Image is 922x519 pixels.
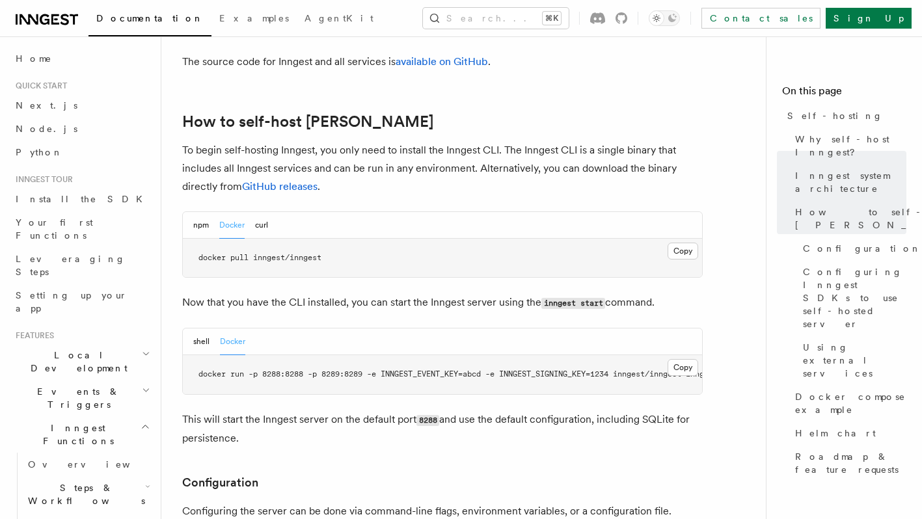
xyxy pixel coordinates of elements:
[790,200,906,237] a: How to self-host [PERSON_NAME]
[782,83,906,104] h4: On this page
[668,359,698,376] button: Copy
[219,212,245,239] button: Docker
[790,127,906,164] a: Why self-host Inngest?
[16,194,150,204] span: Install the SDK
[182,113,433,131] a: How to self-host [PERSON_NAME]
[16,52,52,65] span: Home
[423,8,569,29] button: Search...⌘K
[211,4,297,35] a: Examples
[416,415,439,426] code: 8288
[10,247,153,284] a: Leveraging Steps
[242,180,318,193] a: GitHub releases
[826,8,912,29] a: Sign Up
[198,369,745,379] span: docker run -p 8288:8288 -p 8289:8289 -e INNGEST_EVENT_KEY=abcd -e INNGEST_SIGNING_KEY=1234 innges...
[795,390,906,416] span: Docker compose example
[795,427,876,440] span: Helm chart
[803,265,906,330] span: Configuring Inngest SDKs to use self-hosted server
[790,164,906,200] a: Inngest system architecture
[16,217,93,241] span: Your first Functions
[795,169,906,195] span: Inngest system architecture
[10,47,153,70] a: Home
[798,237,906,260] a: Configuration
[10,284,153,320] a: Setting up your app
[10,421,141,447] span: Inngest Functions
[790,445,906,481] a: Roadmap & feature requests
[803,341,906,380] span: Using external services
[16,124,77,134] span: Node.js
[668,243,698,259] button: Copy
[16,147,63,157] span: Python
[701,8,820,29] a: Contact sales
[541,298,605,309] code: inngest start
[297,4,381,35] a: AgentKit
[543,12,561,25] kbd: ⌘K
[96,13,204,23] span: Documentation
[396,55,488,68] a: available on GitHub
[795,133,906,159] span: Why self-host Inngest?
[782,104,906,127] a: Self-hosting
[198,253,321,262] span: docker pull inngest/inngest
[182,141,703,196] p: To begin self-hosting Inngest, you only need to install the Inngest CLI. The Inngest CLI is a sin...
[798,260,906,336] a: Configuring Inngest SDKs to use self-hosted server
[193,328,210,355] button: shell
[255,212,268,239] button: curl
[28,459,162,470] span: Overview
[10,117,153,140] a: Node.js
[787,109,883,122] span: Self-hosting
[10,94,153,117] a: Next.js
[182,53,703,71] p: The source code for Inngest and all services is .
[182,293,703,312] p: Now that you have the CLI installed, you can start the Inngest server using the command.
[10,174,73,185] span: Inngest tour
[16,290,128,313] span: Setting up your app
[649,10,680,26] button: Toggle dark mode
[193,212,209,239] button: npm
[16,254,126,277] span: Leveraging Steps
[219,13,289,23] span: Examples
[182,410,703,447] p: This will start the Inngest server on the default port and use the default configuration, includi...
[10,380,153,416] button: Events & Triggers
[790,421,906,445] a: Helm chart
[10,343,153,380] button: Local Development
[220,328,245,355] button: Docker
[790,385,906,421] a: Docker compose example
[10,187,153,211] a: Install the SDK
[10,140,153,164] a: Python
[182,473,258,492] a: Configuration
[23,481,145,507] span: Steps & Workflows
[305,13,373,23] span: AgentKit
[23,476,153,512] button: Steps & Workflows
[803,242,921,255] span: Configuration
[10,81,67,91] span: Quick start
[23,453,153,476] a: Overview
[10,211,153,247] a: Your first Functions
[795,450,906,476] span: Roadmap & feature requests
[10,349,142,375] span: Local Development
[88,4,211,36] a: Documentation
[10,385,142,411] span: Events & Triggers
[16,100,77,111] span: Next.js
[798,336,906,385] a: Using external services
[10,330,54,341] span: Features
[10,416,153,453] button: Inngest Functions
